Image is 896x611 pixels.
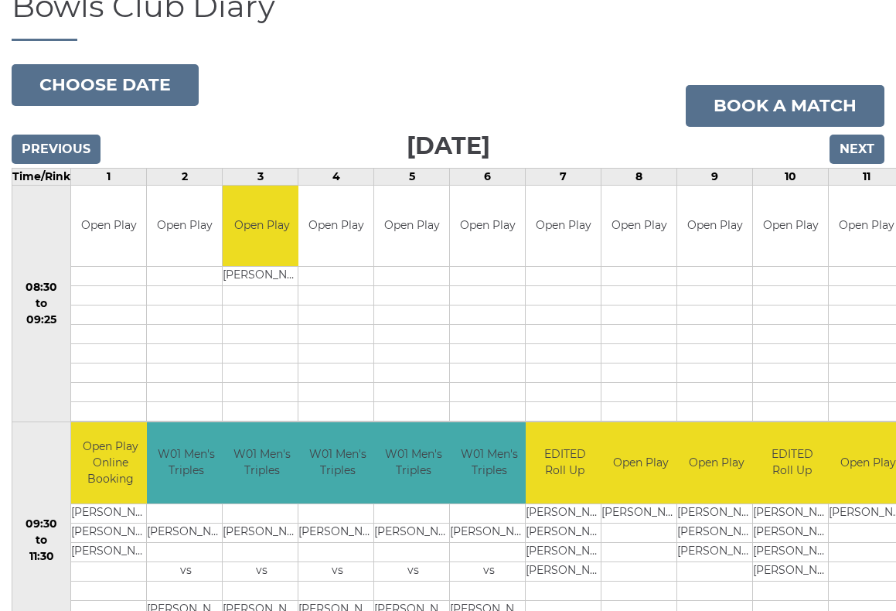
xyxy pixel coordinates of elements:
input: Next [830,135,884,165]
td: [PERSON_NAME] [71,504,149,524]
td: Open Play [298,186,373,268]
td: 6 [450,169,526,186]
td: [PERSON_NAME] [753,562,831,582]
td: Open Play [147,186,222,268]
td: Open Play [374,186,449,268]
td: 08:30 to 09:25 [12,186,71,423]
button: Choose date [12,65,199,107]
td: vs [374,562,452,582]
td: [PERSON_NAME] [71,543,149,562]
td: Open Play [601,423,680,504]
input: Previous [12,135,101,165]
td: 4 [298,169,374,186]
td: 7 [526,169,601,186]
td: 2 [147,169,223,186]
td: 3 [223,169,298,186]
td: [PERSON_NAME] [677,543,755,562]
td: 8 [601,169,677,186]
td: [PERSON_NAME] [526,562,604,582]
td: Open Play [526,186,601,268]
td: [PERSON_NAME] [526,543,604,562]
td: 10 [753,169,829,186]
td: EDITED Roll Up [526,423,604,504]
td: 9 [677,169,753,186]
td: Open Play Online Booking [71,423,149,504]
td: [PERSON_NAME] [601,504,680,524]
td: [PERSON_NAME] [450,524,528,543]
td: Open Play [450,186,525,268]
td: Open Play [601,186,676,268]
td: Open Play [677,186,752,268]
td: [PERSON_NAME] [147,524,225,543]
td: vs [223,562,301,582]
td: W01 Men's Triples [450,423,528,504]
td: Open Play [753,186,828,268]
td: [PERSON_NAME] [753,504,831,524]
td: Open Play [677,423,755,504]
td: Open Play [71,186,146,268]
td: [PERSON_NAME] [677,524,755,543]
td: W01 Men's Triples [147,423,225,504]
a: Book a match [686,86,884,128]
td: [PERSON_NAME] [526,504,604,524]
td: [PERSON_NAME] [223,524,301,543]
td: vs [298,562,376,582]
td: [PERSON_NAME] [71,524,149,543]
td: vs [450,562,528,582]
td: W01 Men's Triples [223,423,301,504]
td: 1 [71,169,147,186]
td: [PERSON_NAME] [223,268,301,287]
td: [PERSON_NAME] [753,524,831,543]
td: Time/Rink [12,169,71,186]
td: vs [147,562,225,582]
td: [PERSON_NAME] [298,524,376,543]
td: 5 [374,169,450,186]
td: W01 Men's Triples [374,423,452,504]
td: [PERSON_NAME] [374,524,452,543]
td: [PERSON_NAME] [526,524,604,543]
td: W01 Men's Triples [298,423,376,504]
td: Open Play [223,186,301,268]
td: [PERSON_NAME] [677,504,755,524]
td: EDITED Roll Up [753,423,831,504]
td: [PERSON_NAME] [753,543,831,562]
